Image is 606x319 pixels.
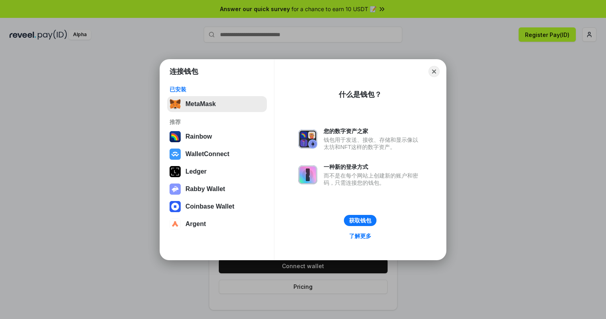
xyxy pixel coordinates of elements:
div: 什么是钱包？ [339,90,382,99]
button: MetaMask [167,96,267,112]
img: svg+xml,%3Csvg%20xmlns%3D%22http%3A%2F%2Fwww.w3.org%2F2000%2Fsvg%22%20fill%3D%22none%22%20viewBox... [298,165,317,184]
div: Rabby Wallet [185,186,225,193]
img: svg+xml,%3Csvg%20xmlns%3D%22http%3A%2F%2Fwww.w3.org%2F2000%2Fsvg%22%20width%3D%2228%22%20height%3... [170,166,181,177]
div: 钱包用于发送、接收、存储和显示像以太坊和NFT这样的数字资产。 [324,136,422,151]
div: 而不是在每个网站上创建新的账户和密码，只需连接您的钱包。 [324,172,422,186]
button: Coinbase Wallet [167,199,267,215]
div: 您的数字资产之家 [324,128,422,135]
div: 获取钱包 [349,217,371,224]
div: 已安装 [170,86,264,93]
img: svg+xml,%3Csvg%20width%3D%2228%22%20height%3D%2228%22%20viewBox%3D%220%200%2028%2028%22%20fill%3D... [170,149,181,160]
img: svg+xml,%3Csvg%20width%3D%22120%22%20height%3D%22120%22%20viewBox%3D%220%200%20120%20120%22%20fil... [170,131,181,142]
h1: 连接钱包 [170,67,198,76]
button: Rainbow [167,129,267,145]
div: Coinbase Wallet [185,203,234,210]
div: Ledger [185,168,207,175]
img: svg+xml,%3Csvg%20fill%3D%22none%22%20height%3D%2233%22%20viewBox%3D%220%200%2035%2033%22%20width%... [170,99,181,110]
img: svg+xml,%3Csvg%20xmlns%3D%22http%3A%2F%2Fwww.w3.org%2F2000%2Fsvg%22%20fill%3D%22none%22%20viewBox... [298,130,317,149]
div: 了解更多 [349,232,371,240]
img: svg+xml,%3Csvg%20width%3D%2228%22%20height%3D%2228%22%20viewBox%3D%220%200%2028%2028%22%20fill%3D... [170,201,181,212]
div: 推荐 [170,118,264,126]
img: svg+xml,%3Csvg%20xmlns%3D%22http%3A%2F%2Fwww.w3.org%2F2000%2Fsvg%22%20fill%3D%22none%22%20viewBox... [170,184,181,195]
div: Rainbow [185,133,212,140]
div: WalletConnect [185,151,230,158]
img: svg+xml,%3Csvg%20width%3D%2228%22%20height%3D%2228%22%20viewBox%3D%220%200%2028%2028%22%20fill%3D... [170,218,181,230]
div: Argent [185,220,206,228]
button: Close [428,66,440,77]
div: MetaMask [185,101,216,108]
button: WalletConnect [167,146,267,162]
button: 获取钱包 [344,215,376,226]
button: Argent [167,216,267,232]
a: 了解更多 [344,231,376,241]
div: 一种新的登录方式 [324,163,422,170]
button: Ledger [167,164,267,180]
button: Rabby Wallet [167,181,267,197]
